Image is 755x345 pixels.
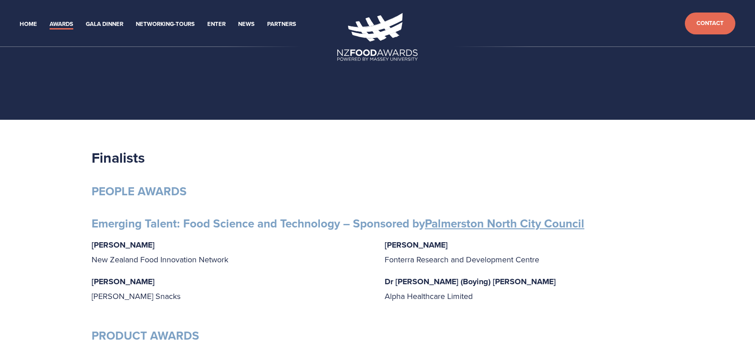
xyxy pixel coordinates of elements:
a: Contact [685,13,735,34]
a: Networking-Tours [136,19,195,29]
a: News [238,19,255,29]
strong: PEOPLE AWARDS [92,183,187,200]
strong: [PERSON_NAME] [92,239,155,251]
p: [PERSON_NAME] Snacks [92,274,370,303]
p: Fonterra Research and Development Centre [385,238,663,266]
strong: [PERSON_NAME] [92,276,155,287]
p: Alpha Healthcare Limited [385,274,663,303]
a: Palmerston North City Council [425,215,584,232]
a: Enter [207,19,226,29]
a: Partners [267,19,296,29]
a: Awards [50,19,73,29]
a: Gala Dinner [86,19,123,29]
strong: Dr [PERSON_NAME] (Boying) [PERSON_NAME] [385,276,556,287]
p: New Zealand Food Innovation Network [92,238,370,266]
strong: Finalists [92,147,145,168]
strong: PRODUCT AWARDS [92,327,199,344]
strong: Emerging Talent: Food Science and Technology – Sponsored by [92,215,584,232]
a: Home [20,19,37,29]
strong: [PERSON_NAME] [385,239,448,251]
